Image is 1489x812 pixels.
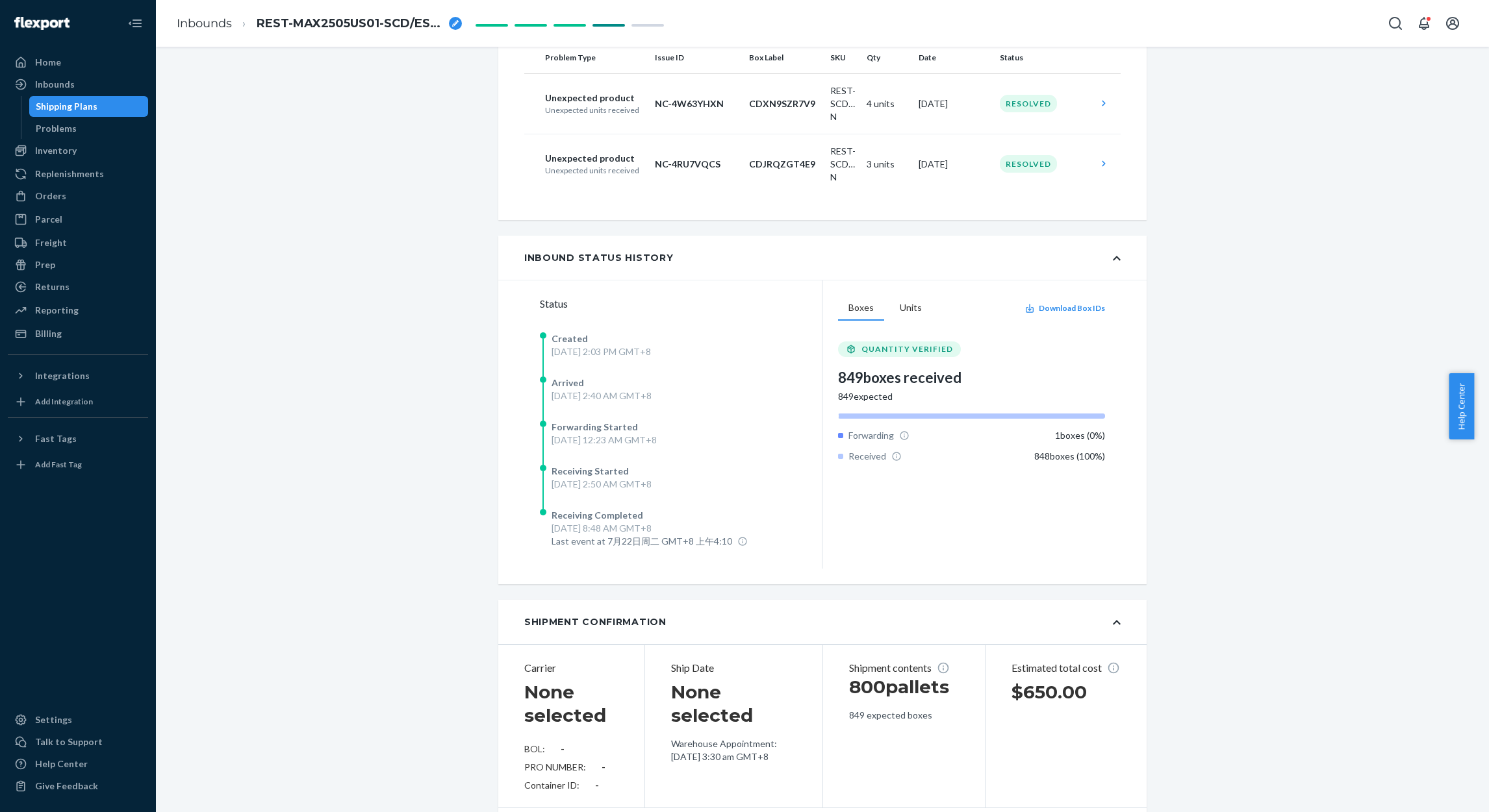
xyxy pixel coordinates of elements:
[602,761,605,774] div: -
[861,73,913,134] td: 4 units
[1055,429,1105,442] div: 1 boxes ( 0 %)
[1382,10,1408,36] button: Open Search Box
[913,42,995,73] th: Date
[8,140,148,161] a: Inventory
[552,421,638,432] span: Forwarding Started
[861,42,913,73] th: Qty
[257,16,444,32] span: REST-MAX2505US01-SCD/ESSS/IFS/ITS
[29,118,149,139] a: Problems
[35,369,90,382] div: Integrations
[671,737,796,763] p: Warehouse Appointment: [DATE] 3:30 am GMT+8
[524,779,618,792] div: Container ID:
[35,780,98,793] div: Give Feedback
[552,333,588,344] span: Created
[35,432,77,445] div: Fast Tags
[1012,661,1121,676] p: Estimated total cost
[35,327,62,340] div: Billing
[8,186,148,206] a: Orders
[1000,155,1057,173] div: Resolved
[524,661,618,676] p: Carrier
[8,254,148,275] a: Prep
[35,190,66,203] div: Orders
[177,16,232,31] a: Inbounds
[8,776,148,796] button: Give Feedback
[545,105,644,116] p: Unexpected units received
[913,73,995,134] td: [DATE]
[552,478,652,491] div: [DATE] 2:50 AM GMT+8
[1034,450,1105,463] div: 848 boxes ( 100 %)
[1449,373,1474,439] button: Help Center
[849,661,959,676] p: Shipment contents
[166,5,472,43] ol: breadcrumbs
[1024,302,1105,314] button: Download Box IDs
[749,158,820,171] p: CDJRQZGT4E9
[14,17,70,30] img: Flexport logo
[671,661,796,676] p: Ship Date
[552,345,651,358] div: [DATE] 2:03 PM GMT+8
[838,429,910,442] div: Forwarding
[552,522,748,535] div: [DATE] 8:48 AM GMT+8
[825,73,861,134] td: REST-SCD00T-N
[552,465,629,476] span: Receiving Started
[35,213,62,226] div: Parcel
[35,735,103,748] div: Talk to Support
[995,42,1092,73] th: Status
[861,344,953,354] span: QUANTITY VERIFIED
[552,535,732,548] span: Last event at 7月22日周二 GMT+8 上午4:10
[650,42,744,73] th: Issue ID
[1012,680,1121,704] h1: $650.00
[552,389,652,402] div: [DATE] 2:40 AM GMT+8
[524,42,650,73] th: Problem Type
[552,510,643,521] span: Receiving Completed
[35,258,55,271] div: Prep
[552,377,584,388] span: Arrived
[8,277,148,297] a: Returns
[889,296,932,321] button: Units
[8,454,148,475] a: Add Fast Tag
[545,165,644,176] p: Unexpected units received
[838,367,1105,388] div: 849 boxes received
[849,675,959,698] h1: 800 pallets
[825,134,861,194] td: REST-SCD07K-N
[36,100,97,113] div: Shipping Plans
[35,757,88,770] div: Help Center
[825,42,861,73] th: SKU
[671,680,796,727] h1: None selected
[749,97,820,110] p: CDXN9SZR7V9
[8,754,148,774] a: Help Center
[1411,10,1437,36] button: Open notifications
[1000,95,1057,112] div: Resolved
[849,709,959,722] p: 849 expected boxes
[35,167,104,180] div: Replenishments
[838,450,902,463] div: Received
[8,391,148,412] a: Add Integration
[8,323,148,344] a: Billing
[524,743,618,756] div: BOL:
[35,304,79,317] div: Reporting
[35,396,93,407] div: Add Integration
[524,761,618,774] div: PRO NUMBER:
[8,209,148,230] a: Parcel
[545,92,644,105] p: Unexpected product
[913,134,995,194] td: [DATE]
[35,280,70,293] div: Returns
[524,615,667,628] div: Shipment Confirmation
[8,52,148,73] a: Home
[35,713,72,726] div: Settings
[524,680,618,727] h1: None selected
[861,134,913,194] td: 3 units
[8,365,148,386] button: Integrations
[35,144,77,157] div: Inventory
[8,164,148,184] a: Replenishments
[838,296,884,321] button: Boxes
[8,232,148,253] a: Freight
[838,390,1105,403] div: 849 expected
[8,428,148,449] button: Fast Tags
[122,10,148,36] button: Close Navigation
[8,709,148,730] a: Settings
[540,296,822,312] div: Status
[35,56,61,69] div: Home
[36,122,77,135] div: Problems
[8,732,148,752] a: Talk to Support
